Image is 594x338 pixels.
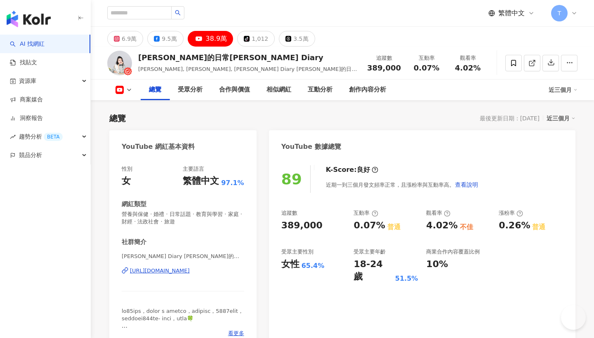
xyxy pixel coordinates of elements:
[354,248,386,256] div: 受眾主要年齡
[414,64,439,72] span: 0.07%
[326,165,378,174] div: K-Score :
[122,211,244,225] span: 營養與保健 · 婚禮 · 日常話題 · 教育與學習 · 家庭 · 財經 · 法政社會 · 旅遊
[281,209,297,217] div: 追蹤數
[395,274,418,283] div: 51.5%
[354,258,393,284] div: 18-24 歲
[7,11,51,27] img: logo
[426,248,480,256] div: 商業合作內容覆蓋比例
[122,33,137,45] div: 6.9萬
[183,175,219,188] div: 繁體中文
[122,253,244,260] span: [PERSON_NAME] Diary [PERSON_NAME]的日常 | @erindiary | UC6NOmGMdA1uF7b9gYEiBHlw
[279,31,315,47] button: 3.5萬
[107,31,143,47] button: 6.9萬
[281,219,323,232] div: 389,000
[532,223,545,232] div: 普通
[122,238,146,246] div: 社群簡介
[455,181,478,188] span: 查看說明
[426,258,448,271] div: 10%
[130,267,190,275] div: [URL][DOMAIN_NAME]
[480,115,540,122] div: 最後更新日期：[DATE]
[547,113,575,124] div: 近三個月
[354,219,385,232] div: 0.07%
[349,85,386,95] div: 創作內容分析
[19,127,63,146] span: 趨勢分析
[426,209,450,217] div: 觀看率
[302,261,325,270] div: 65.4%
[10,96,43,104] a: 商案媒合
[122,165,132,173] div: 性別
[228,330,244,337] span: 看更多
[558,9,561,18] span: T
[293,33,308,45] div: 3.5萬
[162,33,177,45] div: 9.5萬
[138,66,357,80] span: [PERSON_NAME], [PERSON_NAME], [PERSON_NAME] Diary [PERSON_NAME]的日常, [PERSON_NAME]
[308,85,332,95] div: 互動分析
[19,146,42,164] span: 競品分析
[499,209,523,217] div: 漲粉率
[10,114,43,122] a: 洞察報告
[281,258,299,271] div: 女性
[281,171,302,188] div: 89
[499,219,530,232] div: 0.26%
[147,31,183,47] button: 9.5萬
[455,64,481,72] span: 4.02%
[175,10,181,16] span: search
[122,142,195,151] div: YouTube 網紅基本資料
[221,178,244,188] span: 97.1%
[357,165,370,174] div: 良好
[122,200,146,209] div: 網紅類型
[19,72,36,90] span: 資源庫
[44,133,63,141] div: BETA
[281,142,341,151] div: YouTube 數據總覽
[122,175,131,188] div: 女
[387,223,401,232] div: 普通
[326,176,478,193] div: 近期一到三個月發文頻率正常，且漲粉率與互動率高。
[549,83,577,96] div: 近三個月
[561,305,586,330] iframe: Help Scout Beacon - Open
[10,134,16,140] span: rise
[183,165,204,173] div: 主要語言
[498,9,525,18] span: 繁體中文
[452,54,483,62] div: 觀看率
[367,54,401,62] div: 追蹤數
[122,267,244,275] a: [URL][DOMAIN_NAME]
[138,52,358,63] div: [PERSON_NAME]的日常[PERSON_NAME] Diary
[252,33,268,45] div: 1,012
[109,113,126,124] div: 總覽
[281,248,313,256] div: 受眾主要性別
[178,85,203,95] div: 受眾分析
[206,33,227,45] div: 38.9萬
[10,59,37,67] a: 找貼文
[354,209,378,217] div: 互動率
[237,31,275,47] button: 1,012
[460,223,473,232] div: 不佳
[219,85,250,95] div: 合作與價值
[149,85,161,95] div: 總覽
[10,40,45,48] a: searchAI 找網紅
[107,51,132,75] img: KOL Avatar
[426,219,457,232] div: 4.02%
[266,85,291,95] div: 相似網紅
[188,31,233,47] button: 38.9萬
[367,63,401,72] span: 389,000
[455,176,478,193] button: 查看說明
[411,54,442,62] div: 互動率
